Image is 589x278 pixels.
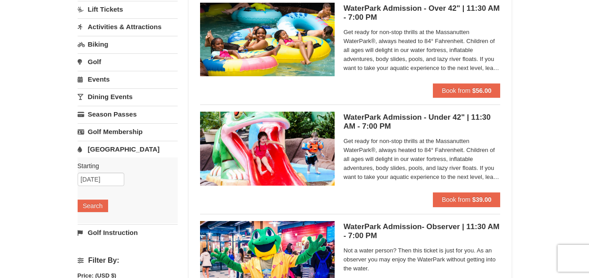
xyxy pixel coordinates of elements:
[344,137,501,182] span: Get ready for non-stop thrills at the Massanutten WaterPark®, always heated to 84° Fahrenheit. Ch...
[472,87,492,94] strong: $56.00
[78,123,178,140] a: Golf Membership
[78,106,178,122] a: Season Passes
[433,83,501,98] button: Book from $56.00
[78,71,178,87] a: Events
[344,28,501,73] span: Get ready for non-stop thrills at the Massanutten WaterPark®, always heated to 84° Fahrenheit. Ch...
[200,3,335,76] img: 6619917-1560-394ba125.jpg
[78,141,178,157] a: [GEOGRAPHIC_DATA]
[78,224,178,241] a: Golf Instruction
[344,246,501,273] span: Not a water person? Then this ticket is just for you. As an observer you may enjoy the WaterPark ...
[344,4,501,22] h5: WaterPark Admission - Over 42" | 11:30 AM - 7:00 PM
[472,196,492,203] strong: $39.00
[344,113,501,131] h5: WaterPark Admission - Under 42" | 11:30 AM - 7:00 PM
[78,53,178,70] a: Golf
[78,18,178,35] a: Activities & Attractions
[78,200,108,212] button: Search
[78,88,178,105] a: Dining Events
[78,161,171,170] label: Starting
[78,1,178,17] a: Lift Tickets
[200,112,335,185] img: 6619917-1570-0b90b492.jpg
[442,196,471,203] span: Book from
[433,192,501,207] button: Book from $39.00
[442,87,471,94] span: Book from
[78,36,178,52] a: Biking
[78,256,178,265] h4: Filter By:
[344,222,501,240] h5: WaterPark Admission- Observer | 11:30 AM - 7:00 PM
